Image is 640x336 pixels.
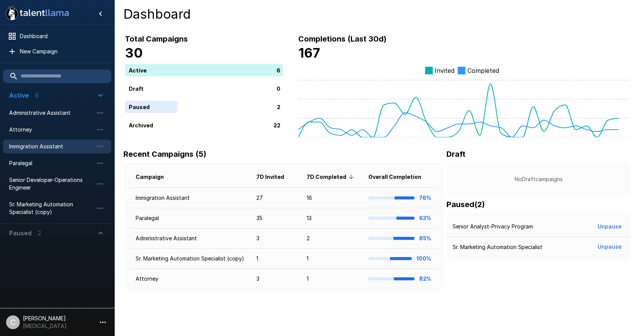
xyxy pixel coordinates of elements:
b: 76% [419,195,431,201]
b: 85% [419,235,431,241]
td: Administrative Assistant [130,228,250,249]
span: Campaign [136,172,174,182]
td: 3 [250,269,300,289]
b: 167 [298,45,320,61]
td: 3 [250,228,300,249]
span: 7D Completed [307,172,356,182]
h4: Dashboard [123,6,631,22]
b: 100% [416,255,431,262]
b: Draft [446,150,466,159]
td: 16 [301,188,362,208]
button: Unpause [595,220,625,234]
b: 82% [419,275,431,282]
td: 1 [301,269,362,289]
td: Paralegal [130,208,250,228]
td: 27 [250,188,300,208]
td: Immigration Assistant [130,188,250,208]
b: Recent Campaigns (5) [123,150,206,159]
td: Attorney [130,269,250,289]
p: 22 [274,121,280,129]
td: 13 [301,208,362,228]
b: Completions (Last 30d) [298,34,387,43]
span: 7D Invited [256,172,294,182]
td: Sr. Marketing Automation Specialist (copy) [130,249,250,269]
b: Paused ( 2 ) [446,200,485,209]
p: 0 [277,84,280,92]
p: Senior Analyst-Privacy Program [453,223,533,230]
p: Sr. Marketing Automation Specialist [453,243,542,251]
span: Overall Completion [368,172,431,182]
td: 1 [301,249,362,269]
td: 2 [301,228,362,249]
p: 6 [277,66,280,74]
td: 1 [250,249,300,269]
b: Total Campaigns [125,34,188,43]
b: 30 [125,45,143,61]
td: 35 [250,208,300,228]
b: 63% [419,215,431,221]
p: No Draft campaigns [459,175,619,183]
p: 2 [277,103,280,111]
button: Unpause [595,240,625,254]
